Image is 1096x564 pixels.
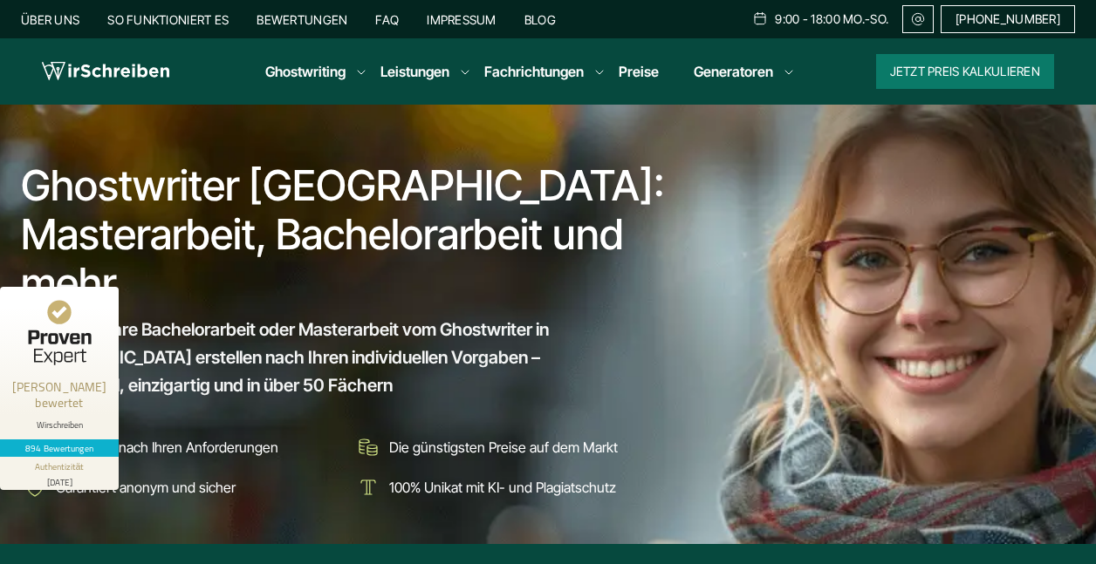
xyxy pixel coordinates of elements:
[619,63,659,80] a: Preise
[21,473,342,501] li: Garantiert anonym und sicher
[42,58,169,85] img: logo wirschreiben
[876,54,1054,89] button: Jetzt Preis kalkulieren
[941,5,1075,33] a: [PHONE_NUMBER]
[21,12,79,27] a: Über uns
[265,61,346,82] a: Ghostwriting
[7,473,112,486] div: [DATE]
[21,161,677,308] h1: Ghostwriter [GEOGRAPHIC_DATA]: Masterarbeit, Bachelorarbeit und mehr
[910,12,926,26] img: Email
[956,12,1060,26] span: [PHONE_NUMBER]
[752,11,768,25] img: Schedule
[694,61,773,82] a: Generatoren
[7,419,112,431] div: Wirschreiben
[35,460,85,473] div: Authentizität
[484,61,584,82] a: Fachrichtungen
[354,433,382,461] img: Die günstigsten Preise auf dem Markt
[375,12,399,27] a: FAQ
[775,12,888,26] span: 9:00 - 18:00 Mo.-So.
[427,12,497,27] a: Impressum
[257,12,347,27] a: Bewertungen
[524,12,556,27] a: Blog
[354,433,675,461] li: Die günstigsten Preise auf dem Markt
[354,473,382,501] img: 100% Unikat mit KI- und Plagiatschutz
[21,316,644,399] span: Lassen Sie Ihre Bachelorarbeit oder Masterarbeit vom Ghostwriter in [GEOGRAPHIC_DATA] erstellen n...
[354,473,675,501] li: 100% Unikat mit KI- und Plagiatschutz
[107,12,229,27] a: So funktioniert es
[21,433,342,461] li: Individuell nach Ihren Anforderungen
[380,61,449,82] a: Leistungen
